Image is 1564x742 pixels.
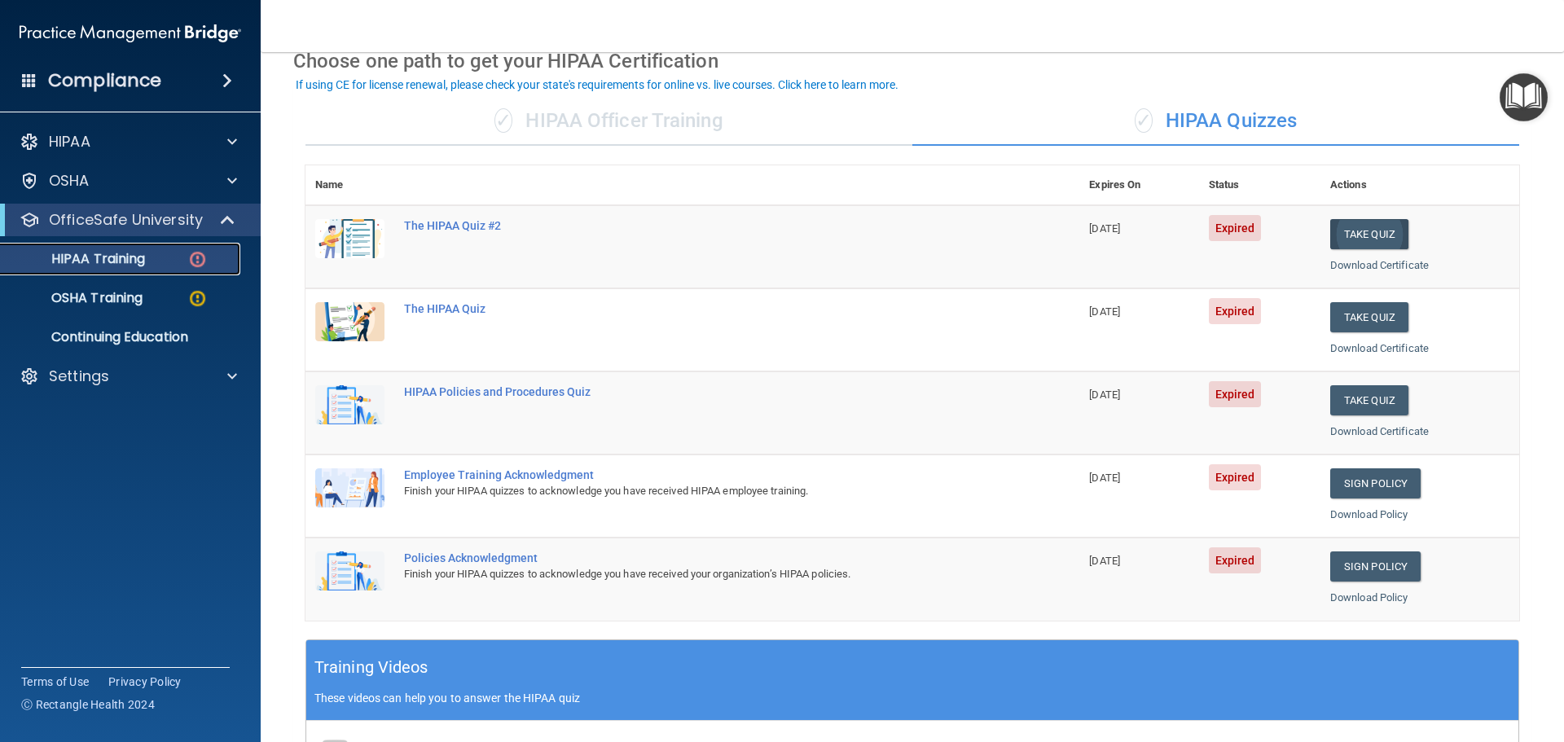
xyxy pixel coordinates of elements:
[48,69,161,92] h4: Compliance
[21,674,89,690] a: Terms of Use
[1089,222,1120,235] span: [DATE]
[404,481,998,501] div: Finish your HIPAA quizzes to acknowledge you have received HIPAA employee training.
[20,367,237,386] a: Settings
[404,219,998,232] div: The HIPAA Quiz #2
[1330,468,1421,498] a: Sign Policy
[1209,215,1262,241] span: Expired
[404,564,998,584] div: Finish your HIPAA quizzes to acknowledge you have received your organization’s HIPAA policies.
[1089,389,1120,401] span: [DATE]
[314,653,428,682] h5: Training Videos
[1089,555,1120,567] span: [DATE]
[1209,547,1262,573] span: Expired
[1209,464,1262,490] span: Expired
[11,251,145,267] p: HIPAA Training
[1330,508,1408,520] a: Download Policy
[1089,472,1120,484] span: [DATE]
[404,302,998,315] div: The HIPAA Quiz
[1320,165,1519,205] th: Actions
[20,17,241,50] img: PMB logo
[1135,108,1153,133] span: ✓
[404,468,998,481] div: Employee Training Acknowledgment
[305,165,394,205] th: Name
[21,696,155,713] span: Ⓒ Rectangle Health 2024
[1330,385,1408,415] button: Take Quiz
[1330,219,1408,249] button: Take Quiz
[296,79,898,90] div: If using CE for license renewal, please check your state's requirements for online vs. live cours...
[11,290,143,306] p: OSHA Training
[49,210,203,230] p: OfficeSafe University
[1330,425,1429,437] a: Download Certificate
[494,108,512,133] span: ✓
[404,385,998,398] div: HIPAA Policies and Procedures Quiz
[1199,165,1320,205] th: Status
[1500,73,1548,121] button: Open Resource Center
[49,171,90,191] p: OSHA
[293,37,1531,85] div: Choose one path to get your HIPAA Certification
[404,551,998,564] div: Policies Acknowledgment
[108,674,182,690] a: Privacy Policy
[187,249,208,270] img: danger-circle.6113f641.png
[1330,259,1429,271] a: Download Certificate
[49,367,109,386] p: Settings
[1330,551,1421,582] a: Sign Policy
[314,692,1510,705] p: These videos can help you to answer the HIPAA quiz
[1209,298,1262,324] span: Expired
[305,97,912,146] div: HIPAA Officer Training
[20,210,236,230] a: OfficeSafe University
[11,329,233,345] p: Continuing Education
[20,171,237,191] a: OSHA
[49,132,90,151] p: HIPAA
[20,132,237,151] a: HIPAA
[1330,342,1429,354] a: Download Certificate
[912,97,1519,146] div: HIPAA Quizzes
[293,77,901,93] button: If using CE for license renewal, please check your state's requirements for online vs. live cours...
[1330,591,1408,604] a: Download Policy
[1079,165,1198,205] th: Expires On
[1209,381,1262,407] span: Expired
[1089,305,1120,318] span: [DATE]
[187,288,208,309] img: warning-circle.0cc9ac19.png
[1330,302,1408,332] button: Take Quiz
